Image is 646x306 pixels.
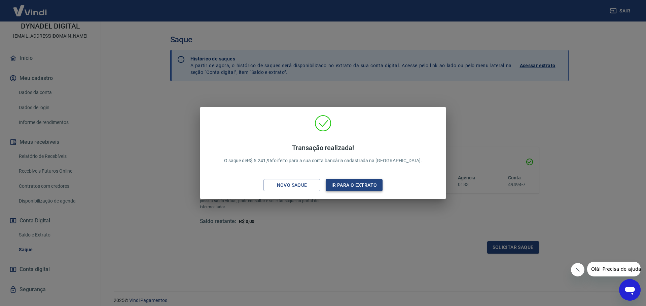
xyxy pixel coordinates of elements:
[571,263,584,276] iframe: Fechar mensagem
[269,181,315,189] div: Novo saque
[326,179,383,191] button: Ir para o extrato
[263,179,320,191] button: Novo saque
[619,279,641,301] iframe: Botão para abrir a janela de mensagens
[587,262,641,276] iframe: Mensagem da empresa
[4,5,57,10] span: Olá! Precisa de ajuda?
[224,144,422,164] p: O saque de R$ 5.241,96 foi feito para a sua conta bancária cadastrada na [GEOGRAPHIC_DATA].
[224,144,422,152] h4: Transação realizada!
